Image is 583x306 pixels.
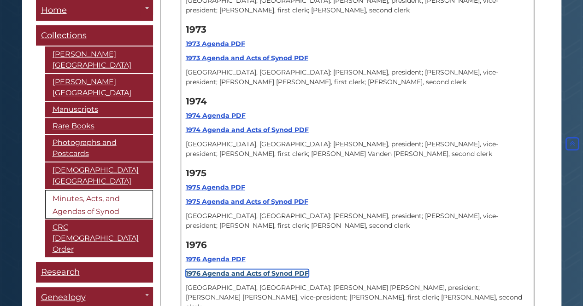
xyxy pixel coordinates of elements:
a: Photographs and Postcards [45,135,153,162]
span: Home [41,5,67,15]
a: 1974 Agenda PDF [186,111,246,120]
a: Rare Books [45,118,153,134]
a: 1976 Agenda and Acts of Synod PDF [186,269,309,277]
strong: 1973 [186,24,206,35]
a: Back to Top [564,140,581,148]
a: CRC [DEMOGRAPHIC_DATA] Order [45,219,153,257]
span: Genealogy [41,292,86,302]
strong: 1975 [186,167,206,179]
a: Manuscripts [45,102,153,117]
a: 1973 Agenda PDF [186,40,245,48]
span: Research [41,267,80,277]
a: 1974 Agenda and Acts of Synod PDF [186,126,309,134]
a: 1976 Agenda PDF [186,255,246,263]
span: Collections [41,30,87,40]
a: [PERSON_NAME][GEOGRAPHIC_DATA] [45,74,153,101]
a: Collections [36,25,153,46]
p: [GEOGRAPHIC_DATA], [GEOGRAPHIC_DATA]: [PERSON_NAME], president; [PERSON_NAME], vice-president; [P... [186,68,529,87]
a: 1975 Agenda PDF [186,183,245,191]
p: [GEOGRAPHIC_DATA], [GEOGRAPHIC_DATA]: [PERSON_NAME], president; [PERSON_NAME], vice-president; [P... [186,139,529,159]
strong: 1974 [186,96,207,107]
strong: 1976 [186,239,207,250]
a: 1973 Agenda and Acts of Synod PDF [186,54,308,62]
p: [GEOGRAPHIC_DATA], [GEOGRAPHIC_DATA]: [PERSON_NAME], president; [PERSON_NAME], vice-president; [P... [186,211,529,231]
a: 1975 Agenda and Acts of Synod PDF [186,197,308,206]
a: Minutes, Acts, and Agendas of Synod [45,190,153,219]
a: [DEMOGRAPHIC_DATA][GEOGRAPHIC_DATA] [45,162,153,189]
a: [PERSON_NAME][GEOGRAPHIC_DATA] [45,46,153,73]
a: Research [36,262,153,283]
